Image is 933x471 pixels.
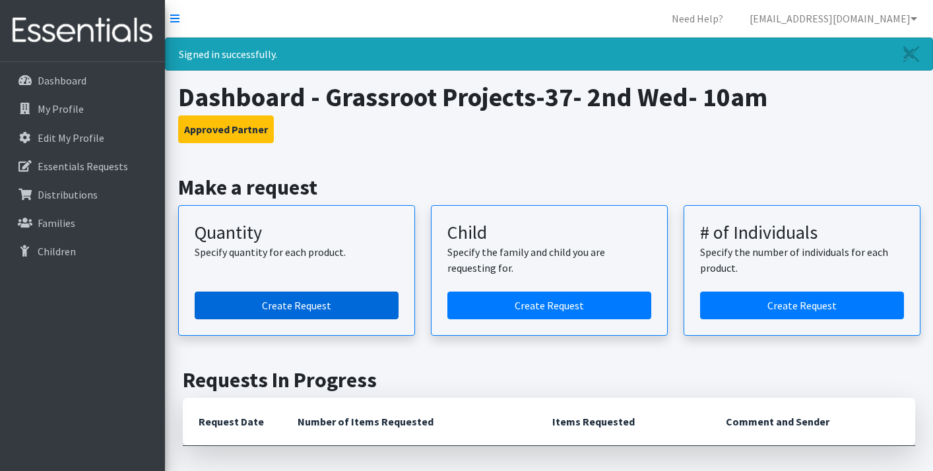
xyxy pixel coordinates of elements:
p: My Profile [38,102,84,115]
p: Distributions [38,188,98,201]
th: Items Requested [536,398,710,446]
a: Create a request by quantity [195,292,399,319]
a: Distributions [5,181,160,208]
th: Comment and Sender [710,398,915,446]
a: Create a request by number of individuals [700,292,904,319]
a: Essentials Requests [5,153,160,179]
p: Dashboard [38,74,86,87]
th: Number of Items Requested [282,398,536,446]
a: My Profile [5,96,160,122]
a: Children [5,238,160,265]
h2: Requests In Progress [183,367,915,392]
a: [EMAIL_ADDRESS][DOMAIN_NAME] [739,5,928,32]
h3: Quantity [195,222,399,244]
p: Specify the number of individuals for each product. [700,244,904,276]
a: Families [5,210,160,236]
p: Specify the family and child you are requesting for. [447,244,651,276]
a: Create a request for a child or family [447,292,651,319]
h3: # of Individuals [700,222,904,244]
h3: Child [447,222,651,244]
p: Specify quantity for each product. [195,244,399,260]
div: Signed in successfully. [165,38,933,71]
th: Request Date [183,398,282,446]
p: Essentials Requests [38,160,128,173]
h1: Dashboard - Grassroot Projects-37- 2nd Wed- 10am [178,81,920,113]
p: Children [38,245,76,258]
p: Families [38,216,75,230]
button: Approved Partner [178,115,274,143]
a: Close [890,38,932,70]
p: Edit My Profile [38,131,104,144]
h2: Make a request [178,175,920,200]
a: Need Help? [661,5,734,32]
a: Edit My Profile [5,125,160,151]
img: HumanEssentials [5,9,160,53]
a: Dashboard [5,67,160,94]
